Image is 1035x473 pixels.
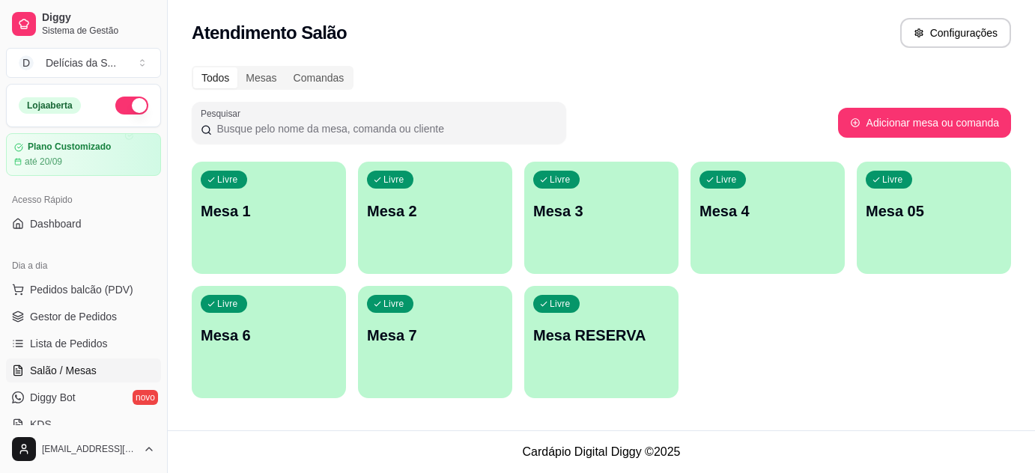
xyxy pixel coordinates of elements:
[6,188,161,212] div: Acesso Rápido
[42,25,155,37] span: Sistema de Gestão
[217,298,238,310] p: Livre
[30,282,133,297] span: Pedidos balcão (PDV)
[6,278,161,302] button: Pedidos balcão (PDV)
[6,305,161,329] a: Gestor de Pedidos
[838,108,1011,138] button: Adicionar mesa ou comanda
[383,298,404,310] p: Livre
[6,431,161,467] button: [EMAIL_ADDRESS][DOMAIN_NAME]
[28,141,111,153] article: Plano Customizado
[30,363,97,378] span: Salão / Mesas
[900,18,1011,48] button: Configurações
[30,216,82,231] span: Dashboard
[6,212,161,236] a: Dashboard
[358,162,512,274] button: LivreMesa 2
[212,121,557,136] input: Pesquisar
[30,336,108,351] span: Lista de Pedidos
[42,443,137,455] span: [EMAIL_ADDRESS][DOMAIN_NAME]
[168,430,1035,473] footer: Cardápio Digital Diggy © 2025
[550,174,571,186] p: Livre
[550,298,571,310] p: Livre
[237,67,285,88] div: Mesas
[6,6,161,42] a: DiggySistema de Gestão
[533,325,670,346] p: Mesa RESERVA
[201,325,337,346] p: Mesa 6
[192,21,347,45] h2: Atendimento Salão
[19,97,81,114] div: Loja aberta
[201,201,337,222] p: Mesa 1
[193,67,237,88] div: Todos
[857,162,1011,274] button: LivreMesa 05
[192,162,346,274] button: LivreMesa 1
[533,201,670,222] p: Mesa 3
[46,55,116,70] div: Delícias da S ...
[524,286,679,398] button: LivreMesa RESERVA
[358,286,512,398] button: LivreMesa 7
[6,48,161,78] button: Select a team
[30,309,117,324] span: Gestor de Pedidos
[25,156,62,168] article: até 20/09
[42,11,155,25] span: Diggy
[699,201,836,222] p: Mesa 4
[866,201,1002,222] p: Mesa 05
[201,107,246,120] label: Pesquisar
[19,55,34,70] span: D
[524,162,679,274] button: LivreMesa 3
[115,97,148,115] button: Alterar Status
[882,174,903,186] p: Livre
[367,201,503,222] p: Mesa 2
[6,254,161,278] div: Dia a dia
[690,162,845,274] button: LivreMesa 4
[6,385,161,409] a: Diggy Botnovo
[192,286,346,398] button: LivreMesa 6
[285,67,353,88] div: Comandas
[6,358,161,382] a: Salão / Mesas
[716,174,737,186] p: Livre
[367,325,503,346] p: Mesa 7
[383,174,404,186] p: Livre
[6,133,161,176] a: Plano Customizadoaté 20/09
[6,332,161,355] a: Lista de Pedidos
[30,390,76,405] span: Diggy Bot
[217,174,238,186] p: Livre
[30,417,52,432] span: KDS
[6,412,161,436] a: KDS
